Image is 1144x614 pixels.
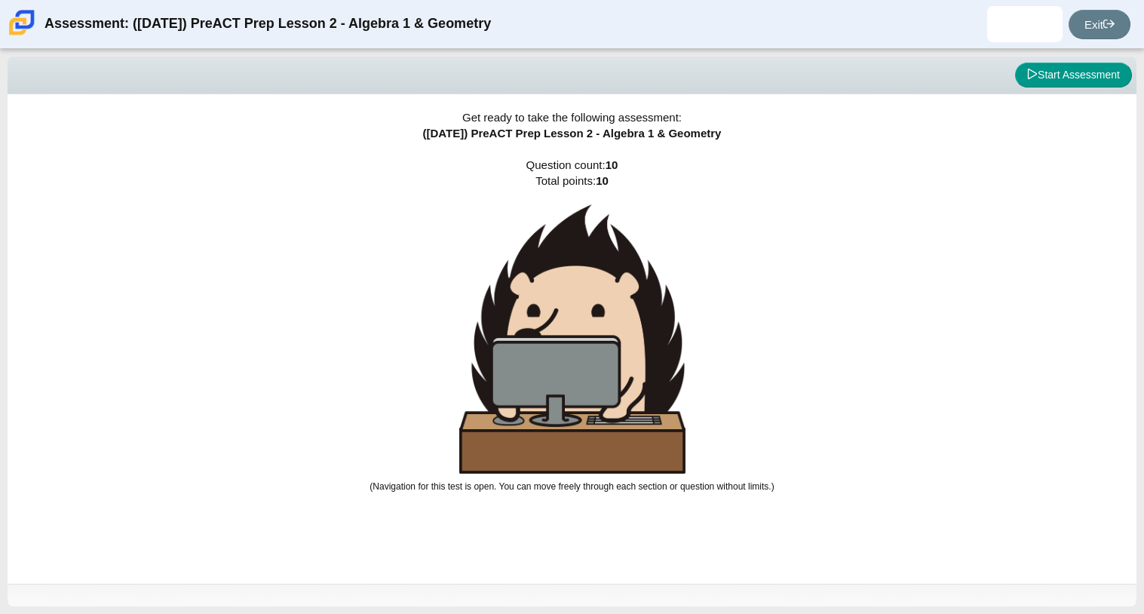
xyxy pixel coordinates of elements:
[44,6,491,42] div: Assessment: ([DATE]) PreACT Prep Lesson 2 - Algebra 1 & Geometry
[370,481,774,492] small: (Navigation for this test is open. You can move freely through each section or question without l...
[6,7,38,38] img: Carmen School of Science & Technology
[1015,63,1132,88] button: Start Assessment
[370,158,774,492] span: Question count: Total points:
[423,127,722,140] span: ([DATE]) PreACT Prep Lesson 2 - Algebra 1 & Geometry
[1013,12,1037,36] img: diego.martinezvera.mBVPi7
[606,158,618,171] b: 10
[596,174,609,187] b: 10
[1069,10,1130,39] a: Exit
[459,204,685,474] img: hedgehog-behind-computer-large.png
[462,111,682,124] span: Get ready to take the following assessment:
[6,28,38,41] a: Carmen School of Science & Technology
